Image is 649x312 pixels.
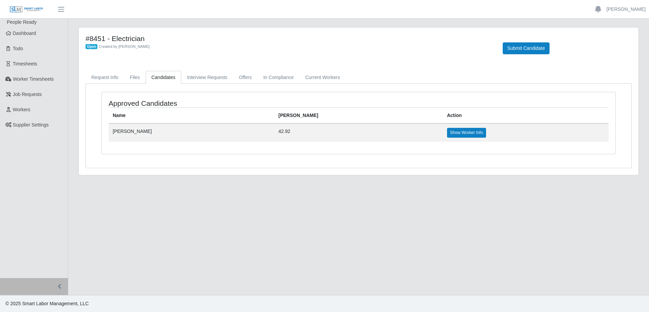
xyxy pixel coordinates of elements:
[13,122,49,128] span: Supplier Settings
[109,99,311,108] h4: Approved Candidates
[10,6,43,13] img: SLM Logo
[503,42,549,54] button: Submit Candidate
[299,71,346,84] a: Current Workers
[109,108,274,124] th: Name
[274,123,443,141] td: 42.92
[13,76,54,82] span: Worker Timesheets
[99,44,150,48] span: Created by [PERSON_NAME]
[13,107,31,112] span: Workers
[7,19,37,25] span: People Ready
[13,92,42,97] span: Job Requests
[181,71,233,84] a: Interview Requests
[86,71,124,84] a: Request Info
[443,108,609,124] th: Action
[146,71,181,84] a: Candidates
[447,128,486,137] a: Show Worker Info
[13,46,23,51] span: Todo
[13,31,36,36] span: Dashboard
[233,71,258,84] a: Offers
[86,34,493,43] h4: #8451 - Electrician
[5,301,89,306] span: © 2025 Smart Labor Management, LLC
[607,6,646,13] a: [PERSON_NAME]
[109,123,274,141] td: [PERSON_NAME]
[124,71,146,84] a: Files
[86,44,97,50] span: Open
[258,71,300,84] a: In Compliance
[13,61,37,66] span: Timesheets
[274,108,443,124] th: [PERSON_NAME]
